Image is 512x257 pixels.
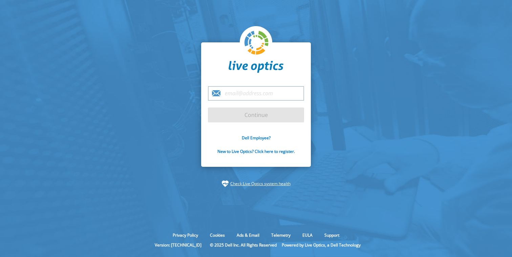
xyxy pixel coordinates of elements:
[230,180,291,187] a: Check Live Optics system health
[208,86,304,101] input: email@address.com
[168,232,203,238] a: Privacy Policy
[244,31,269,55] img: liveoptics-logo.svg
[207,242,280,248] li: © 2025 Dell Inc. All Rights Reserved
[266,232,296,238] a: Telemetry
[217,149,295,154] a: New to Live Optics? Click here to register.
[229,61,283,73] img: liveoptics-word.svg
[232,232,264,238] a: Ads & Email
[242,135,271,141] a: Dell Employee?
[222,180,229,187] img: status-check-icon.svg
[151,242,205,248] li: Version: [TECHNICAL_ID]
[319,232,344,238] a: Support
[297,232,318,238] a: EULA
[282,242,361,248] li: Powered by Live Optics, a Dell Technology
[205,232,230,238] a: Cookies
